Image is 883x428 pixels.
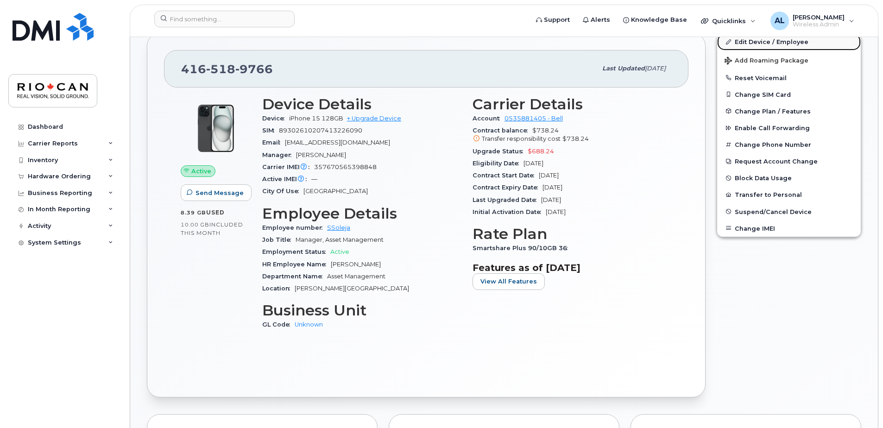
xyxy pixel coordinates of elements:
[262,176,311,183] span: Active IMEI
[541,196,561,203] span: [DATE]
[235,62,273,76] span: 9766
[347,115,401,122] a: + Upgrade Device
[717,33,861,50] a: Edit Device / Employee
[181,62,273,76] span: 416
[717,136,861,153] button: Change Phone Number
[181,221,209,228] span: 10.00 GB
[717,103,861,120] button: Change Plan / Features
[262,321,295,328] span: GL Code
[285,139,390,146] span: [EMAIL_ADDRESS][DOMAIN_NAME]
[591,15,610,25] span: Alerts
[262,151,296,158] span: Manager
[735,125,810,132] span: Enable Call Forwarding
[694,12,762,30] div: Quicklinks
[530,11,576,29] a: Support
[262,302,461,319] h3: Business Unit
[480,277,537,286] span: View All Features
[473,184,542,191] span: Contract Expiry Date
[473,127,672,144] span: $738.24
[542,184,562,191] span: [DATE]
[546,208,566,215] span: [DATE]
[717,69,861,86] button: Reset Voicemail
[295,321,323,328] a: Unknown
[712,17,746,25] span: Quicklinks
[262,273,327,280] span: Department Name
[717,203,861,220] button: Suspend/Cancel Device
[262,205,461,222] h3: Employee Details
[793,21,845,28] span: Wireless Admin
[181,184,252,201] button: Send Message
[576,11,617,29] a: Alerts
[296,151,346,158] span: [PERSON_NAME]
[262,188,303,195] span: City Of Use
[764,12,861,30] div: Anthony Lacivita
[330,248,349,255] span: Active
[314,164,377,170] span: 357670565398848
[262,248,330,255] span: Employment Status
[473,245,572,252] span: Smartshare Plus 90/10GB 36
[473,208,546,215] span: Initial Activation Date
[181,221,243,236] span: included this month
[473,262,672,273] h3: Features as of [DATE]
[296,236,384,243] span: Manager, Asset Management
[196,189,244,197] span: Send Message
[473,196,541,203] span: Last Upgraded Date
[473,172,539,179] span: Contract Start Date
[311,176,317,183] span: —
[279,127,362,134] span: 89302610207413226090
[327,224,350,231] a: SSoleja
[631,15,687,25] span: Knowledge Base
[289,115,343,122] span: iPhone 15 128GB
[188,101,244,156] img: iPhone_15_Black.png
[181,209,206,216] span: 8.39 GB
[473,160,523,167] span: Eligibility Date
[206,62,235,76] span: 518
[473,148,528,155] span: Upgrade Status
[717,153,861,170] button: Request Account Change
[262,127,279,134] span: SIM
[262,236,296,243] span: Job Title
[539,172,559,179] span: [DATE]
[206,209,225,216] span: used
[154,11,295,27] input: Find something...
[262,139,285,146] span: Email
[617,11,694,29] a: Knowledge Base
[262,96,461,113] h3: Device Details
[295,285,409,292] span: [PERSON_NAME][GEOGRAPHIC_DATA]
[331,261,381,268] span: [PERSON_NAME]
[473,127,532,134] span: Contract balance
[717,50,861,69] button: Add Roaming Package
[717,186,861,203] button: Transfer to Personal
[544,15,570,25] span: Support
[262,261,331,268] span: HR Employee Name
[262,115,289,122] span: Device
[645,65,666,72] span: [DATE]
[717,170,861,186] button: Block Data Usage
[303,188,368,195] span: [GEOGRAPHIC_DATA]
[191,167,211,176] span: Active
[505,115,563,122] a: 0535881405 - Bell
[523,160,543,167] span: [DATE]
[602,65,645,72] span: Last updated
[262,164,314,170] span: Carrier IMEI
[473,96,672,113] h3: Carrier Details
[775,15,785,26] span: AL
[327,273,385,280] span: Asset Management
[482,135,561,142] span: Transfer responsibility cost
[717,220,861,237] button: Change IMEI
[735,107,811,114] span: Change Plan / Features
[262,285,295,292] span: Location
[473,273,545,290] button: View All Features
[562,135,589,142] span: $738.24
[717,120,861,136] button: Enable Call Forwarding
[528,148,554,155] span: $688.24
[473,115,505,122] span: Account
[473,226,672,242] h3: Rate Plan
[725,57,808,66] span: Add Roaming Package
[717,86,861,103] button: Change SIM Card
[262,224,327,231] span: Employee number
[793,13,845,21] span: [PERSON_NAME]
[735,208,812,215] span: Suspend/Cancel Device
